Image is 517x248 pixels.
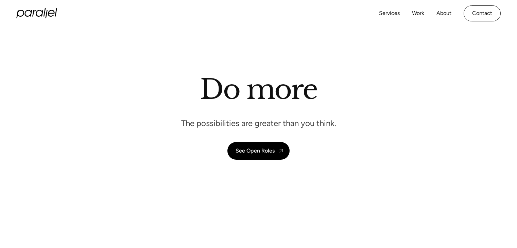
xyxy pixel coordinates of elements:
[464,5,501,21] a: Contact
[16,8,57,18] a: home
[227,142,290,160] a: See Open Roles
[236,147,275,154] div: See Open Roles
[181,118,336,128] p: The possibilities are greater than you think.
[436,8,451,18] a: About
[379,8,400,18] a: Services
[200,73,317,106] h1: Do more
[412,8,424,18] a: Work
